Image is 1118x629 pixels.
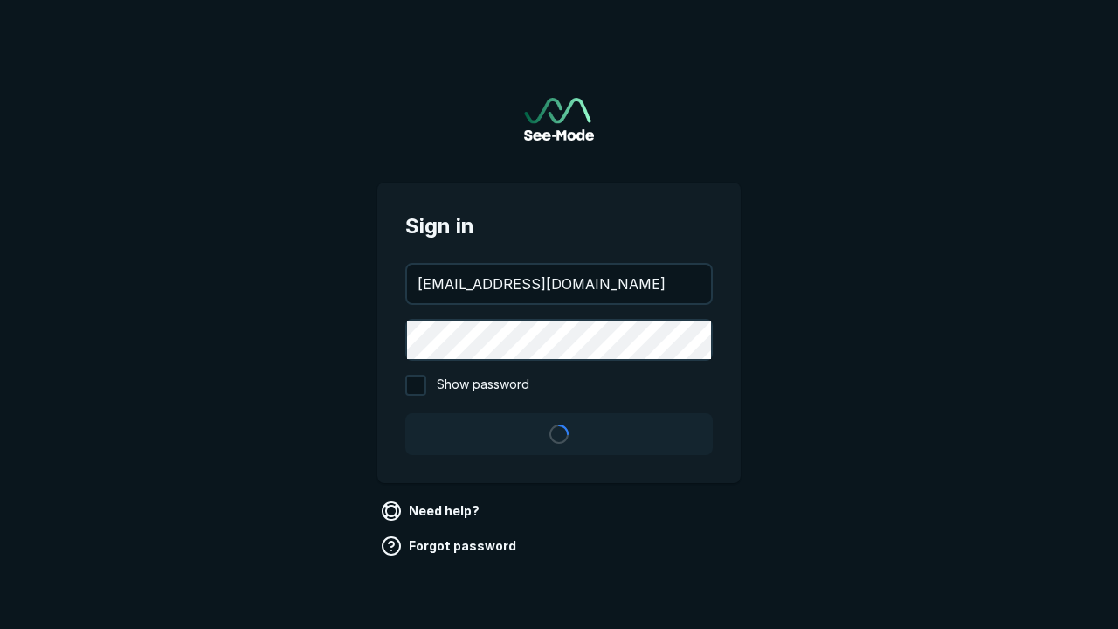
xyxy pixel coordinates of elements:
span: Sign in [405,211,713,242]
a: Need help? [377,497,487,525]
a: Forgot password [377,532,523,560]
span: Show password [437,375,529,396]
a: Go to sign in [524,98,594,141]
input: your@email.com [407,265,711,303]
img: See-Mode Logo [524,98,594,141]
